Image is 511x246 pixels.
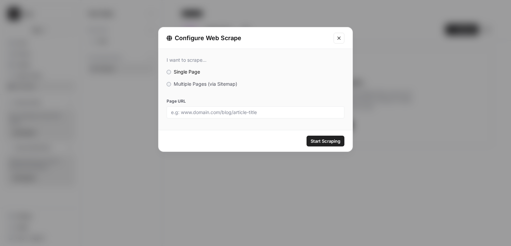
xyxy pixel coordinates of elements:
div: I want to scrape... [167,57,344,63]
span: Start Scraping [311,138,340,144]
input: Single Page [167,70,171,74]
button: Close modal [334,33,344,44]
span: Single Page [174,69,200,75]
div: Configure Web Scrape [167,33,330,43]
label: Page URL [167,98,344,104]
input: e.g: www.domain.com/blog/article-title [171,109,340,115]
button: Start Scraping [307,136,344,146]
input: Multiple Pages (via Sitemap) [167,82,171,86]
span: Multiple Pages (via Sitemap) [174,81,237,87]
